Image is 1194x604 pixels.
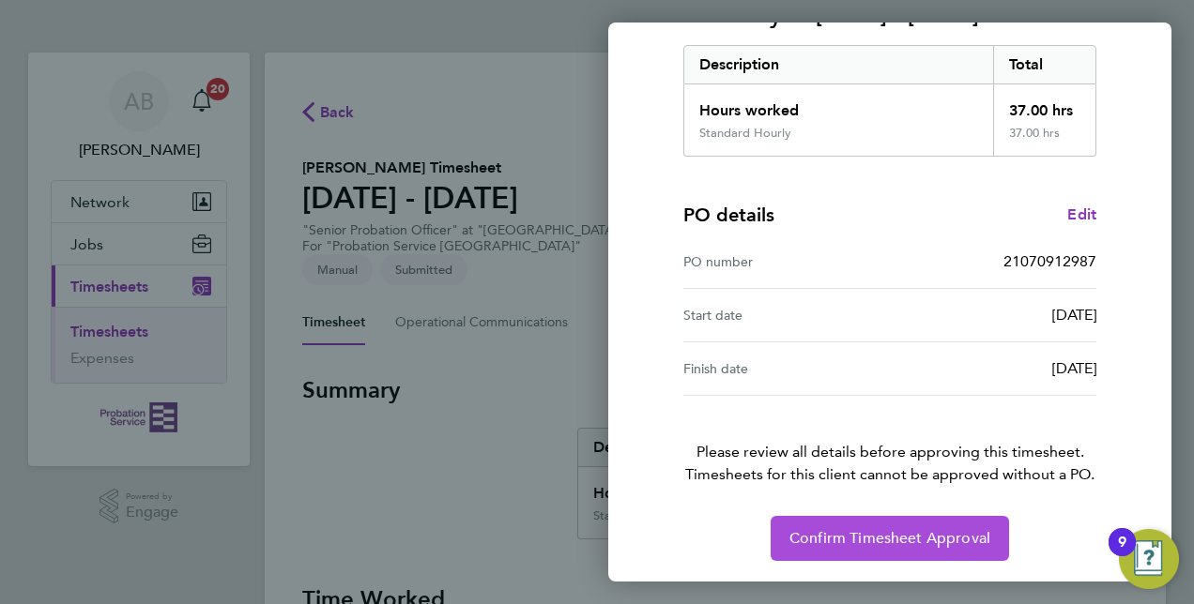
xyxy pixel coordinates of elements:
div: [DATE] [890,357,1096,380]
span: Confirm Timesheet Approval [789,529,990,548]
div: Summary of 15 - 21 Sep 2025 [683,45,1096,157]
div: PO number [683,250,890,273]
button: Open Resource Center, 9 new notifications [1119,529,1179,589]
div: 9 [1118,542,1126,566]
div: 37.00 hrs [993,84,1096,126]
div: [DATE] [890,304,1096,326]
button: Confirm Timesheet Approval [771,516,1009,561]
div: Start date [683,304,890,326]
div: Hours worked [684,84,993,126]
h4: PO details [683,202,774,228]
a: Edit [1067,204,1096,226]
div: 37.00 hrs [993,126,1096,156]
span: Edit [1067,205,1096,223]
div: Total [993,46,1096,83]
div: Finish date [683,357,890,380]
span: Timesheets for this client cannot be approved without a PO. [661,463,1119,486]
span: 21070912987 [1003,252,1096,270]
div: Standard Hourly [699,126,791,141]
p: Please review all details before approving this timesheet. [661,396,1119,486]
div: Description [684,46,993,83]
